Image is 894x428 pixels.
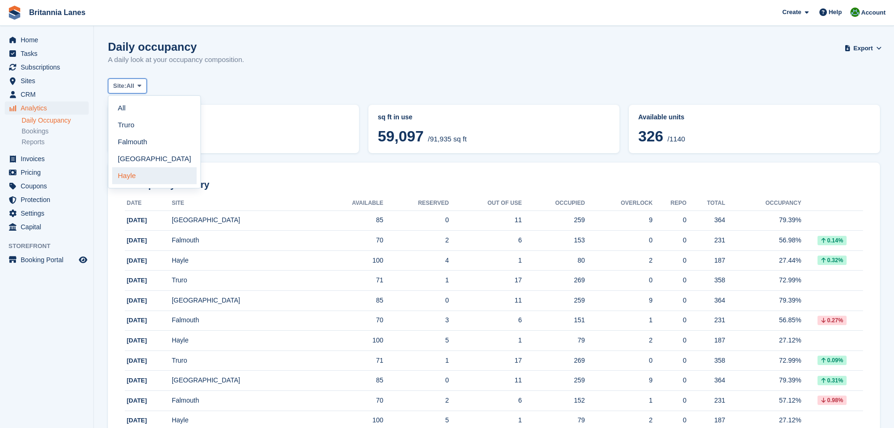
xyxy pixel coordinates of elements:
[5,220,89,233] a: menu
[522,356,585,366] div: 269
[854,44,873,53] span: Export
[449,291,522,311] td: 11
[725,271,801,291] td: 72.99%
[850,8,860,17] img: Matt Lane
[112,117,197,133] a: Truro
[522,375,585,385] div: 259
[585,256,652,265] div: 2
[5,166,89,179] a: menu
[383,196,449,211] th: Reserved
[449,311,522,331] td: 6
[21,220,77,233] span: Capital
[818,256,847,265] div: 0.32%
[5,74,89,87] a: menu
[317,271,383,291] td: 71
[846,40,880,56] button: Export
[585,296,652,305] div: 9
[383,391,449,411] td: 2
[21,207,77,220] span: Settings
[112,150,197,167] a: [GEOGRAPHIC_DATA]
[125,196,172,211] th: Date
[127,397,147,404] span: [DATE]
[449,391,522,411] td: 6
[317,331,383,351] td: 100
[5,207,89,220] a: menu
[21,33,77,47] span: Home
[818,376,847,385] div: 0.31%
[522,415,585,425] div: 79
[522,256,585,265] div: 80
[383,371,449,391] td: 0
[653,375,687,385] div: 0
[653,235,687,245] div: 0
[585,275,652,285] div: 0
[172,371,317,391] td: [GEOGRAPHIC_DATA]
[22,127,89,136] a: Bookings
[585,415,652,425] div: 2
[127,377,147,384] span: [DATE]
[653,335,687,345] div: 0
[522,396,585,405] div: 152
[21,253,77,266] span: Booking Portal
[317,350,383,371] td: 71
[172,350,317,371] td: Truro
[585,356,652,366] div: 0
[127,417,147,424] span: [DATE]
[585,315,652,325] div: 1
[585,215,652,225] div: 9
[687,291,725,311] td: 364
[383,231,449,251] td: 2
[108,78,147,94] button: Site: All
[687,231,725,251] td: 231
[127,337,147,344] span: [DATE]
[113,81,126,91] span: Site:
[449,371,522,391] td: 11
[653,315,687,325] div: 0
[818,356,847,365] div: 0.09%
[725,331,801,351] td: 27.12%
[317,371,383,391] td: 85
[725,291,801,311] td: 79.39%
[585,375,652,385] div: 9
[8,6,22,20] img: stora-icon-8386f47178a22dfd0bd8f6a31ec36ba5ce8667c1dd55bd0f319d3a0aa187defe.svg
[117,128,350,145] span: 64.28%
[687,196,725,211] th: Total
[522,275,585,285] div: 269
[21,101,77,115] span: Analytics
[5,193,89,206] a: menu
[125,179,863,190] h2: Occupancy history
[687,210,725,231] td: 364
[5,33,89,47] a: menu
[653,415,687,425] div: 0
[725,371,801,391] td: 79.39%
[77,254,89,265] a: Preview store
[317,311,383,331] td: 70
[687,391,725,411] td: 231
[522,335,585,345] div: 79
[5,253,89,266] a: menu
[172,250,317,271] td: Hayle
[653,275,687,285] div: 0
[172,196,317,211] th: Site
[522,296,585,305] div: 259
[172,391,317,411] td: Falmouth
[653,396,687,405] div: 0
[449,331,522,351] td: 1
[383,210,449,231] td: 0
[112,100,197,117] a: All
[687,311,725,331] td: 231
[22,138,89,147] a: Reports
[21,74,77,87] span: Sites
[428,135,467,143] span: /91,935 sq ft
[317,231,383,251] td: 70
[449,210,522,231] td: 11
[317,210,383,231] td: 85
[172,271,317,291] td: Truro
[21,166,77,179] span: Pricing
[725,391,801,411] td: 57.12%
[725,210,801,231] td: 79.39%
[21,61,77,74] span: Subscriptions
[383,350,449,371] td: 1
[585,396,652,405] div: 1
[127,297,147,304] span: [DATE]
